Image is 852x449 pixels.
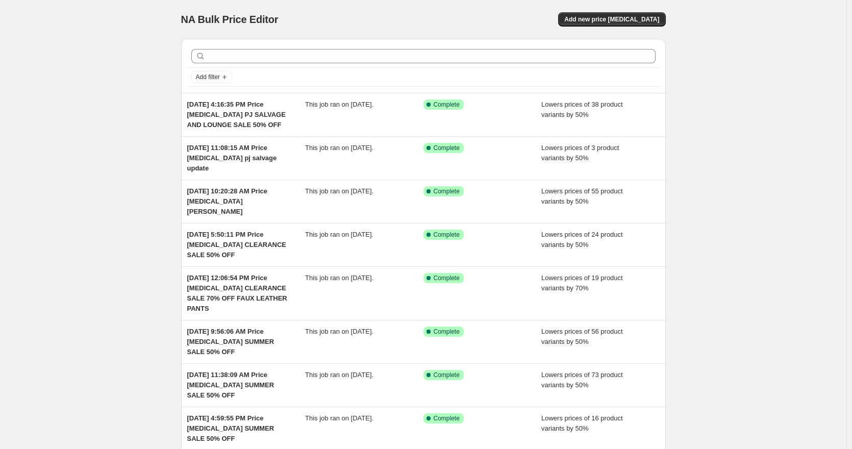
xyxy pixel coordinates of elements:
[541,328,623,345] span: Lowers prices of 56 product variants by 50%
[558,12,665,27] button: Add new price [MEDICAL_DATA]
[187,274,287,312] span: [DATE] 12:06:54 PM Price [MEDICAL_DATA] CLEARANCE SALE 70% OFF FAUX LEATHER PANTS
[305,187,373,195] span: This job ran on [DATE].
[187,101,286,129] span: [DATE] 4:16:35 PM Price [MEDICAL_DATA] PJ SALVAGE AND LOUNGE SALE 50% OFF
[191,71,232,83] button: Add filter
[187,328,274,356] span: [DATE] 9:56:06 AM Price [MEDICAL_DATA] SUMMER SALE 50% OFF
[181,14,279,25] span: NA Bulk Price Editor
[305,274,373,282] span: This job ran on [DATE].
[434,231,460,239] span: Complete
[434,101,460,109] span: Complete
[187,371,274,399] span: [DATE] 11:38:09 AM Price [MEDICAL_DATA] SUMMER SALE 50% OFF
[541,371,623,389] span: Lowers prices of 73 product variants by 50%
[305,101,373,108] span: This job ran on [DATE].
[434,144,460,152] span: Complete
[305,414,373,422] span: This job ran on [DATE].
[541,231,623,248] span: Lowers prices of 24 product variants by 50%
[541,187,623,205] span: Lowers prices of 55 product variants by 50%
[434,274,460,282] span: Complete
[564,15,659,23] span: Add new price [MEDICAL_DATA]
[541,101,623,118] span: Lowers prices of 38 product variants by 50%
[434,328,460,336] span: Complete
[541,274,623,292] span: Lowers prices of 19 product variants by 70%
[305,144,373,152] span: This job ran on [DATE].
[187,187,268,215] span: [DATE] 10:20:28 AM Price [MEDICAL_DATA] [PERSON_NAME]
[305,371,373,379] span: This job ran on [DATE].
[187,144,277,172] span: [DATE] 11:08:15 AM Price [MEDICAL_DATA] pj salvage update
[187,231,287,259] span: [DATE] 5:50:11 PM Price [MEDICAL_DATA] CLEARANCE SALE 50% OFF
[305,231,373,238] span: This job ran on [DATE].
[305,328,373,335] span: This job ran on [DATE].
[196,73,220,81] span: Add filter
[434,371,460,379] span: Complete
[541,144,619,162] span: Lowers prices of 3 product variants by 50%
[541,414,623,432] span: Lowers prices of 16 product variants by 50%
[434,187,460,195] span: Complete
[187,414,274,442] span: [DATE] 4:59:55 PM Price [MEDICAL_DATA] SUMMER SALE 50% OFF
[434,414,460,422] span: Complete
